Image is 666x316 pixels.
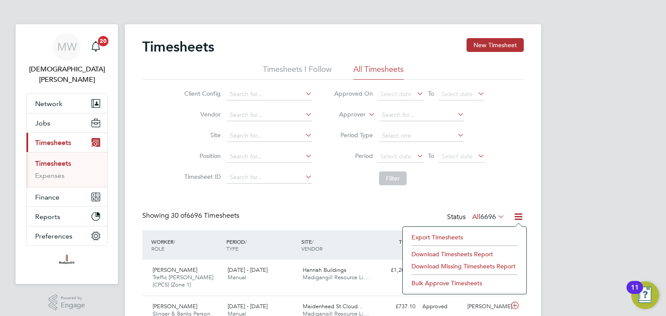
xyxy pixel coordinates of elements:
div: Approved [419,300,464,314]
span: 30 of [171,211,186,220]
button: Timesheets [26,133,107,152]
label: Period [334,152,373,160]
div: Status [447,211,506,223]
nav: Main navigation [16,24,118,284]
label: Period Type [334,131,373,139]
span: Madigangill Resource Li… [303,274,369,281]
span: / [312,238,313,245]
span: Select date [380,152,411,160]
li: Download Missing Timesheets Report [407,260,522,272]
li: Export Timesheets [407,231,522,243]
span: Timesheets [35,139,71,147]
label: Approved On [334,90,373,97]
span: ROLE [151,245,164,252]
input: Search for... [227,109,312,121]
input: Select one [379,130,464,142]
a: 20 [87,33,104,61]
a: Timesheets [35,159,71,168]
label: All [472,213,505,221]
label: Position [182,152,221,160]
span: MW [57,41,77,52]
button: Reports [26,207,107,226]
span: 6696 [480,213,496,221]
span: / [173,238,175,245]
span: Hannah Buildings [303,266,346,274]
span: Select date [441,90,473,98]
div: WORKER [149,234,224,256]
a: Expenses [35,171,65,180]
span: TYPE [226,245,238,252]
span: [PERSON_NAME] [153,266,197,274]
button: Network [26,94,107,113]
div: £737.10 [374,300,419,314]
a: Go to home page [26,255,108,268]
li: All Timesheets [353,64,404,80]
span: VENDOR [301,245,323,252]
h2: Timesheets [142,38,214,55]
span: Network [35,100,62,108]
span: Matthew Wise [26,64,108,85]
input: Search for... [227,151,312,163]
img: madigangill-logo-retina.png [57,255,76,268]
span: Maidenhead St Cloud… [303,303,363,310]
span: Reports [35,213,60,221]
span: / [245,238,247,245]
span: [PERSON_NAME] [153,303,197,310]
span: [DATE] - [DATE] [228,303,268,310]
label: Approver [326,110,366,119]
div: [PERSON_NAME] [464,300,509,314]
li: Timesheets I Follow [263,64,332,80]
span: Finance [35,193,59,201]
label: Vendor [182,110,221,118]
span: Select date [380,90,411,98]
label: Client Config [182,90,221,97]
input: Search for... [227,88,312,100]
button: Filter [379,171,407,185]
input: Search for... [227,171,312,184]
button: Open Resource Center, 11 new notifications [631,281,659,309]
span: Jobs [35,119,50,127]
input: Search for... [227,130,312,142]
label: Timesheet ID [182,173,221,181]
span: Manual [228,274,246,281]
span: Select date [441,152,473,160]
span: 6696 Timesheets [171,211,239,220]
input: Search for... [379,109,464,121]
button: New Timesheet [467,38,524,52]
span: [DATE] - [DATE] [228,266,268,274]
button: Jobs [26,113,107,132]
li: Bulk Approve Timesheets [407,277,522,289]
span: Preferences [35,232,72,240]
span: TOTAL [399,238,415,245]
a: MW[DEMOGRAPHIC_DATA][PERSON_NAME] [26,33,108,85]
div: PERIOD [224,234,299,256]
span: To [425,150,437,161]
div: 11 [631,287,639,299]
label: Site [182,131,221,139]
div: £1,209.50 [374,263,419,277]
span: Powered by [61,294,85,302]
span: Traffic [PERSON_NAME] (CPCS) (Zone 1) [153,274,213,288]
div: SITE [299,234,374,256]
button: Preferences [26,226,107,245]
div: Timesheets [26,152,107,187]
span: 20 [98,36,108,46]
button: Finance [26,187,107,206]
span: To [425,88,437,99]
span: Engage [61,302,85,309]
div: Showing [142,211,241,220]
a: Powered byEngage [49,294,85,311]
li: Download Timesheets Report [407,248,522,260]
